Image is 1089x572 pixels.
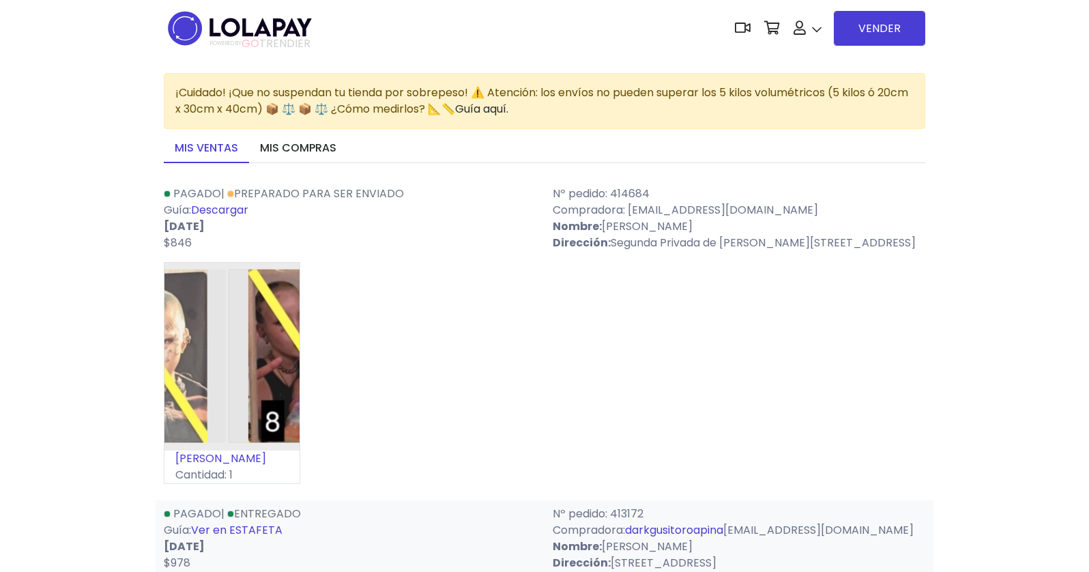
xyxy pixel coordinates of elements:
[249,134,347,163] a: Mis compras
[553,186,925,202] p: Nº pedido: 414684
[553,555,925,571] p: [STREET_ADDRESS]
[173,506,221,521] span: Pagado
[164,263,300,451] img: small_1756946609859.png
[156,186,544,251] div: | Guía:
[191,202,248,218] a: Descargar
[242,35,259,51] span: GO
[553,218,925,235] p: [PERSON_NAME]
[455,101,508,117] a: Guía aquí.
[164,235,192,251] span: $846
[191,522,282,538] a: Ver en ESTAFETA
[156,506,544,571] div: | Guía:
[164,467,300,483] p: Cantidad: 1
[625,522,723,538] a: darkgusitoroapina
[227,186,404,201] a: Preparado para ser enviado
[553,235,925,251] p: Segunda Privada de [PERSON_NAME][STREET_ADDRESS]
[553,235,611,251] strong: Dirección:
[553,539,925,555] p: [PERSON_NAME]
[210,38,310,50] span: TRENDIER
[227,506,301,521] a: Entregado
[553,506,925,522] p: Nº pedido: 413172
[164,218,536,235] p: [DATE]
[164,134,249,163] a: Mis ventas
[175,451,266,466] a: [PERSON_NAME]
[173,186,221,201] span: Pagado
[553,522,925,539] p: Compradora: [EMAIL_ADDRESS][DOMAIN_NAME]
[164,555,190,571] span: $978
[553,555,611,571] strong: Dirección:
[210,40,242,47] span: POWERED BY
[553,202,925,218] p: Compradora: [EMAIL_ADDRESS][DOMAIN_NAME]
[553,539,602,554] strong: Nombre:
[164,539,536,555] p: [DATE]
[175,85,908,117] span: ¡Cuidado! ¡Que no suspendan tu tienda por sobrepeso! ⚠️ Atención: los envíos no pueden superar lo...
[164,7,316,50] img: logo
[834,11,925,46] a: VENDER
[553,218,602,234] strong: Nombre:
